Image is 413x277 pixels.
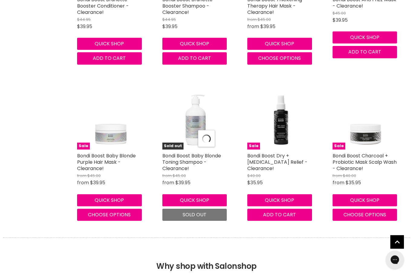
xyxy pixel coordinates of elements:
[333,83,400,150] a: Bondi Boost Charcoal + Probiotic Mask Scalp Wash - Clearance!Sale
[162,23,177,30] span: $39.95
[77,153,136,172] a: Bondi Boost Baby Blonde Purple Hair Mask - Clearance!
[247,53,312,65] button: Choose options
[333,11,346,16] span: $45.00
[247,83,314,150] img: Bondi Boost Dry + Itchy Scalp Relief - Clearance!
[162,173,172,179] span: from
[333,179,344,186] span: from
[77,23,92,30] span: $39.95
[348,49,381,56] span: Add to cart
[183,211,207,218] span: Sold out
[77,179,89,186] span: from
[77,38,142,50] button: Quick shop
[162,38,227,50] button: Quick shop
[77,209,142,221] button: Choose options
[333,153,397,172] a: Bondi Boost Charcoal + Probiotic Mask Scalp Wash - Clearance!
[346,179,361,186] span: $35.95
[173,173,186,179] span: $45.00
[162,83,229,150] a: Bondi Boost Baby Blonde Toning Shampoo - Clearance!Sold out
[162,153,221,172] a: Bondi Boost Baby Blonde Toning Shampoo - Clearance!
[87,173,101,179] span: $45.00
[247,179,263,186] span: $35.95
[333,209,397,221] button: Choose options
[333,143,345,150] span: Sale
[77,143,90,150] span: Sale
[343,173,356,179] span: $40.00
[343,211,386,218] span: Choose options
[247,153,307,172] a: Bondi Boost Dry + [MEDICAL_DATA] Relief - Clearance!
[162,143,184,150] span: Sold out
[247,195,312,207] button: Quick shop
[390,235,404,251] span: Back to top
[333,83,400,150] img: Bondi Boost Charcoal + Probiotic Mask Scalp Wash - Clearance!
[162,195,227,207] button: Quick shop
[175,179,190,186] span: $39.95
[260,23,275,30] span: $39.95
[247,38,312,50] button: Quick shop
[383,249,407,271] iframe: Gorgias live chat messenger
[162,17,176,23] span: $44.95
[77,17,91,23] span: $44.95
[88,211,131,218] span: Choose options
[162,209,227,221] button: Sold out
[77,195,142,207] button: Quick shop
[247,209,312,221] button: Add to cart
[247,17,257,23] span: from
[77,173,86,179] span: from
[247,83,314,150] a: Bondi Boost Dry + Itchy Scalp Relief - Clearance!Sale
[162,179,174,186] span: from
[333,17,348,24] span: $39.95
[247,143,260,150] span: Sale
[258,55,301,62] span: Choose options
[162,83,229,150] img: Bondi Boost Baby Blonde Toning Shampoo - Clearance!
[77,53,142,65] button: Add to cart
[247,173,261,179] span: $40.00
[77,83,144,150] img: Bondi Boost Baby Blonde Purple Hair Mask - Clearance!
[333,46,397,58] button: Add to cart
[390,235,404,249] a: Back to top
[333,195,397,207] button: Quick shop
[247,23,259,30] span: from
[333,32,397,44] button: Quick shop
[77,83,144,150] a: Bondi Boost Baby Blonde Purple Hair Mask - Clearance!Sale
[263,211,296,218] span: Add to cart
[162,53,227,65] button: Add to cart
[333,173,342,179] span: from
[258,17,271,23] span: $45.00
[178,55,211,62] span: Add to cart
[90,179,105,186] span: $39.95
[93,55,126,62] span: Add to cart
